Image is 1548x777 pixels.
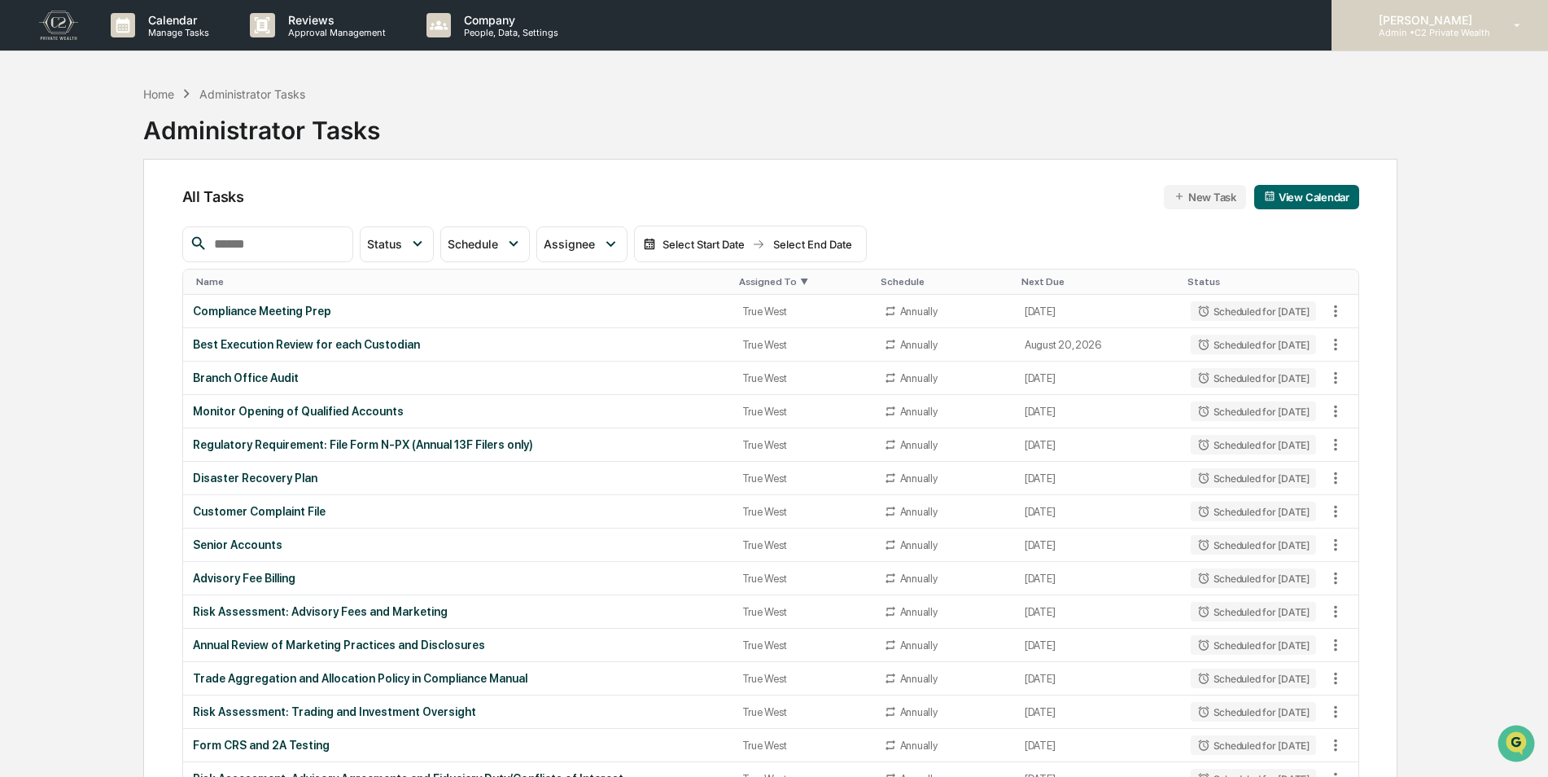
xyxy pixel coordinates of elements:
[900,673,938,685] div: Annually
[1191,602,1316,621] div: Scheduled for [DATE]
[900,706,938,718] div: Annually
[1191,502,1316,521] div: Scheduled for [DATE]
[143,103,380,145] div: Administrator Tasks
[1015,495,1181,529] td: [DATE]
[193,705,723,718] div: Risk Assessment: Trading and Investment Oversight
[1191,635,1316,655] div: Scheduled for [DATE]
[742,406,864,418] div: True West
[196,276,726,288] div: Toggle SortBy
[1015,328,1181,362] td: August 20, 2026
[1264,191,1275,202] img: calendar
[742,372,864,384] div: True West
[277,129,296,149] button: Start new chat
[1015,462,1181,495] td: [DATE]
[193,572,723,585] div: Advisory Fee Billing
[55,125,267,141] div: Start new chat
[193,405,723,418] div: Monitor Opening of Qualified Accounts
[193,672,723,685] div: Trade Aggregation and Allocation Policy in Compliance Manual
[900,406,938,418] div: Annually
[451,13,566,27] p: Company
[16,238,29,251] div: 🔎
[1191,535,1316,555] div: Scheduled for [DATE]
[1191,702,1316,722] div: Scheduled for [DATE]
[1496,723,1540,767] iframe: Open customer support
[768,238,858,251] div: Select End Date
[900,472,938,485] div: Annually
[1015,395,1181,428] td: [DATE]
[193,538,723,551] div: Senior Accounts
[1191,402,1316,421] div: Scheduled for [DATE]
[1191,568,1316,588] div: Scheduled for [DATE]
[1015,295,1181,328] td: [DATE]
[1254,185,1359,209] button: View Calendar
[544,237,595,251] span: Assignee
[1366,13,1490,27] p: [PERSON_NAME]
[1191,301,1316,321] div: Scheduled for [DATE]
[193,472,723,485] div: Disaster Recovery Plan
[900,439,938,451] div: Annually
[900,339,938,351] div: Annually
[367,237,402,251] span: Status
[193,605,723,618] div: Risk Assessment: Advisory Fees and Marketing
[16,125,46,154] img: 1746055101610-c473b297-6a78-478c-a979-82029cc54cd1
[143,87,174,101] div: Home
[900,639,938,652] div: Annually
[33,236,103,252] span: Data Lookup
[1191,468,1316,488] div: Scheduled for [DATE]
[134,205,202,222] span: Attestations
[742,305,864,318] div: True West
[55,141,206,154] div: We're available if you need us!
[742,706,864,718] div: True West
[742,506,864,518] div: True West
[742,472,864,485] div: True West
[193,305,723,318] div: Compliance Meeting Prep
[275,13,394,27] p: Reviews
[742,740,864,752] div: True West
[752,238,765,251] img: arrow right
[900,506,938,518] div: Annually
[1015,562,1181,595] td: [DATE]
[162,276,197,288] span: Pylon
[742,339,864,351] div: True West
[135,27,217,38] p: Manage Tasks
[1015,662,1181,696] td: [DATE]
[193,338,723,351] div: Best Execution Review for each Custodian
[900,539,938,551] div: Annually
[1015,362,1181,395] td: [DATE]
[1191,435,1316,454] div: Scheduled for [DATE]
[448,237,498,251] span: Schedule
[742,639,864,652] div: True West
[1191,735,1316,755] div: Scheduled for [DATE]
[800,276,808,288] span: ▼
[275,27,394,38] p: Approval Management
[193,371,723,384] div: Branch Office Audit
[1015,428,1181,462] td: [DATE]
[1191,335,1316,354] div: Scheduled for [DATE]
[742,573,864,585] div: True West
[1191,368,1316,388] div: Scheduled for [DATE]
[10,199,112,228] a: 🖐️Preclearance
[16,207,29,220] div: 🖐️
[118,207,131,220] div: 🗄️
[1366,27,1490,38] p: Admin • C2 Private Wealth
[881,276,1008,288] div: Toggle SortBy
[193,438,723,451] div: Regulatory Requirement: File Form N-PX (Annual 13F Filers only)
[1015,629,1181,662] td: [DATE]
[451,27,566,38] p: People, Data, Settings
[199,87,305,101] div: Administrator Tasks
[739,276,868,288] div: Toggle SortBy
[115,275,197,288] a: Powered byPylon
[112,199,208,228] a: 🗄️Attestations
[33,205,105,222] span: Preclearance
[182,188,244,205] span: All Tasks
[1021,276,1174,288] div: Toggle SortBy
[193,739,723,752] div: Form CRS and 2A Testing
[1187,276,1319,288] div: Toggle SortBy
[1015,595,1181,629] td: [DATE]
[1326,276,1358,288] div: Toggle SortBy
[900,305,938,318] div: Annually
[1015,696,1181,729] td: [DATE]
[742,673,864,685] div: True West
